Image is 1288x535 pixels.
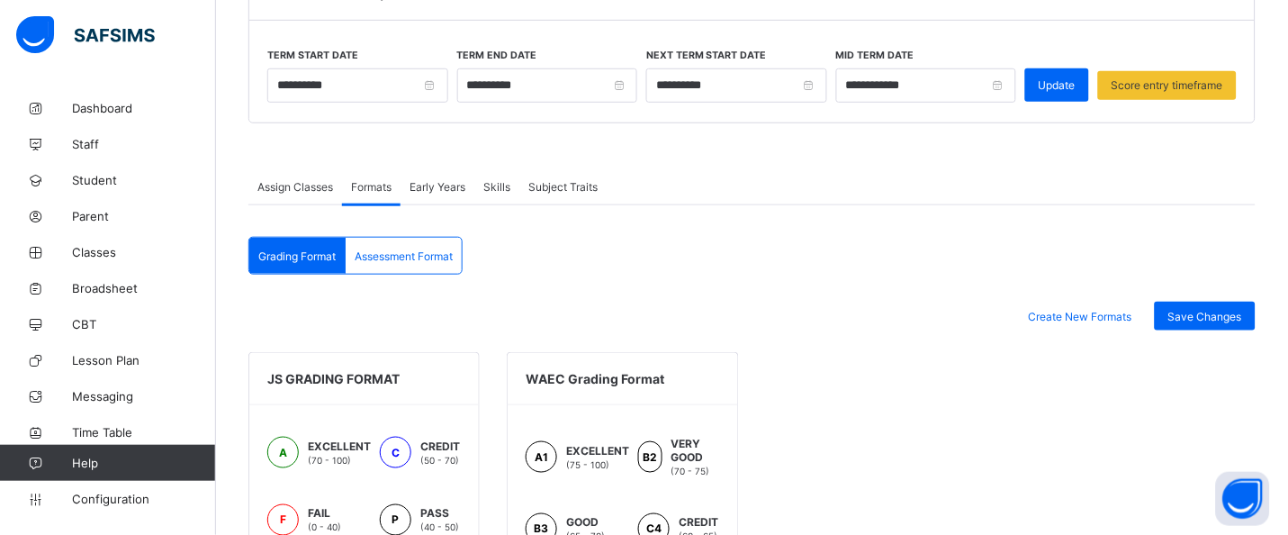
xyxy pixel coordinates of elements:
span: Update [1039,78,1076,92]
span: JS GRADING FORMAT [267,371,400,386]
span: Time Table [72,425,216,440]
span: Lesson Plan [72,353,216,367]
span: EXCELLENT [566,444,629,458]
span: CREDIT [420,440,460,453]
span: A1 [535,450,548,464]
span: (50 - 70) [420,455,459,466]
span: P [392,513,400,527]
span: (75 - 100) [566,459,609,470]
span: Assessment Format [355,249,453,263]
span: Help [72,456,215,470]
span: VERY GOOD [671,437,720,464]
span: (40 - 50) [420,522,459,533]
span: FAIL [308,507,341,521]
span: Assign Classes [257,180,333,194]
span: WAEC Grading Format [526,371,664,386]
span: F [280,513,286,527]
span: GOOD [566,516,605,530]
span: Subject Traits [528,180,598,194]
img: safsims [16,16,155,54]
label: Term End Date [457,50,537,61]
span: Save Changes [1168,310,1242,323]
span: C [392,446,400,459]
span: Staff [72,137,216,151]
span: Messaging [72,389,216,404]
span: Grading Format [258,249,336,263]
button: Open asap [1216,472,1270,526]
span: PASS [420,507,459,521]
span: Dashboard [72,101,216,115]
span: (0 - 40) [308,522,341,533]
span: A [279,446,287,459]
label: Term Start Date [267,50,358,61]
span: CREDIT [679,516,718,530]
span: Student [72,173,216,187]
span: Parent [72,209,216,223]
label: Mid Term Date [836,50,914,61]
span: Configuration [72,492,215,506]
span: Broadsheet [72,281,216,295]
span: B2 [644,450,658,464]
span: (70 - 75) [671,466,710,476]
span: Classes [72,245,216,259]
span: Score entry timeframe [1112,78,1223,92]
span: Formats [351,180,392,194]
span: (70 - 100) [308,455,351,466]
span: Create New Formats [1029,310,1132,323]
label: Next Term Start Date [646,50,767,61]
span: Early Years [410,180,465,194]
span: EXCELLENT [308,440,371,453]
span: Skills [483,180,510,194]
span: CBT [72,317,216,331]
